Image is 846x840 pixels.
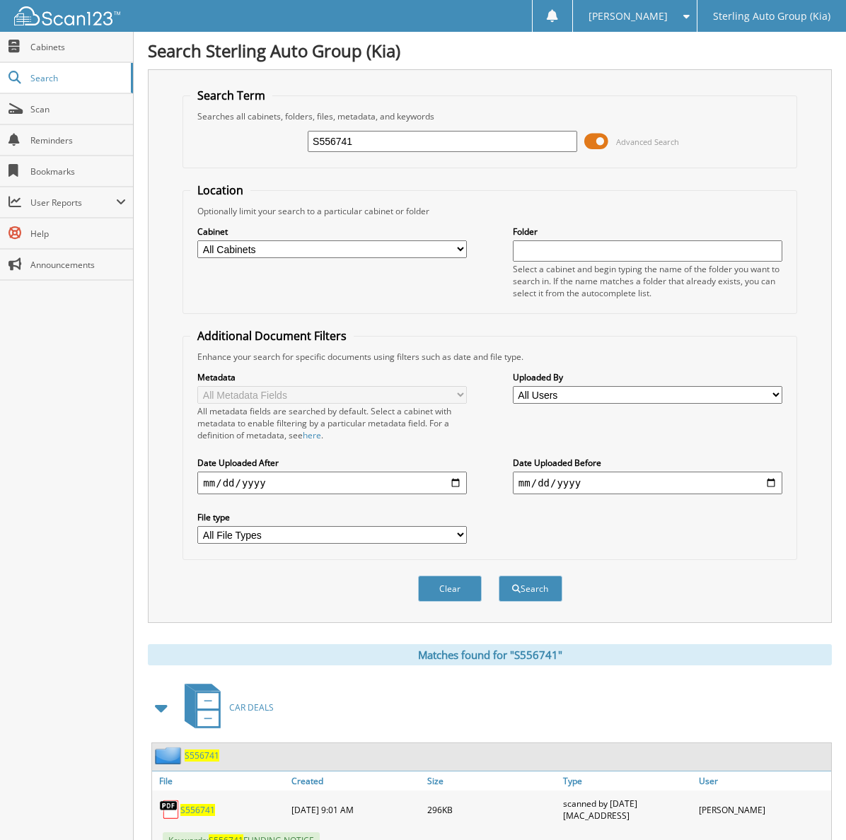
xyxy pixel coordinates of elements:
span: Search [30,72,124,84]
a: CAR DEALS [176,679,274,735]
h1: Search Sterling Auto Group (Kia) [148,39,832,62]
a: Type [560,771,695,791]
a: S556741 [180,804,215,816]
button: Search [499,576,562,602]
div: [PERSON_NAME] [695,794,831,825]
div: All metadata fields are searched by default. Select a cabinet with metadata to enable filtering b... [197,405,467,441]
img: folder2.png [155,747,185,764]
div: 296KB [424,794,560,825]
label: Uploaded By [513,371,782,383]
button: Clear [418,576,482,602]
span: CAR DEALS [229,701,274,713]
label: Date Uploaded Before [513,457,782,469]
div: Enhance your search for specific documents using filters such as date and file type. [190,351,789,363]
span: Help [30,228,126,240]
span: Reminders [30,134,126,146]
a: S556741 [185,749,219,762]
label: Folder [513,226,782,238]
a: Size [424,771,560,791]
span: [PERSON_NAME] [589,12,668,21]
img: PDF.png [159,799,180,820]
a: User [695,771,831,791]
span: Bookmarks [30,165,126,177]
span: Announcements [30,259,126,271]
label: File type [197,511,467,523]
input: start [197,472,467,494]
div: Select a cabinet and begin typing the name of the folder you want to search in. If the name match... [513,263,782,299]
span: User Reports [30,197,116,209]
div: [DATE] 9:01 AM [288,794,424,825]
span: Scan [30,103,126,115]
input: end [513,472,782,494]
a: File [152,771,288,791]
div: Optionally limit your search to a particular cabinet or folder [190,205,789,217]
label: Metadata [197,371,467,383]
span: Advanced Search [616,136,679,147]
span: Cabinets [30,41,126,53]
label: Date Uploaded After [197,457,467,469]
label: Cabinet [197,226,467,238]
a: Created [288,771,424,791]
div: Searches all cabinets, folders, files, metadata, and keywords [190,110,789,122]
img: scan123-logo-white.svg [14,6,120,25]
legend: Location [190,182,250,198]
legend: Search Term [190,88,272,103]
legend: Additional Document Filters [190,328,354,344]
span: Sterling Auto Group (Kia) [713,12,830,21]
div: scanned by [DATE][MAC_ADDRESS] [560,794,695,825]
a: here [303,429,321,441]
div: Matches found for "S556741" [148,644,832,665]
